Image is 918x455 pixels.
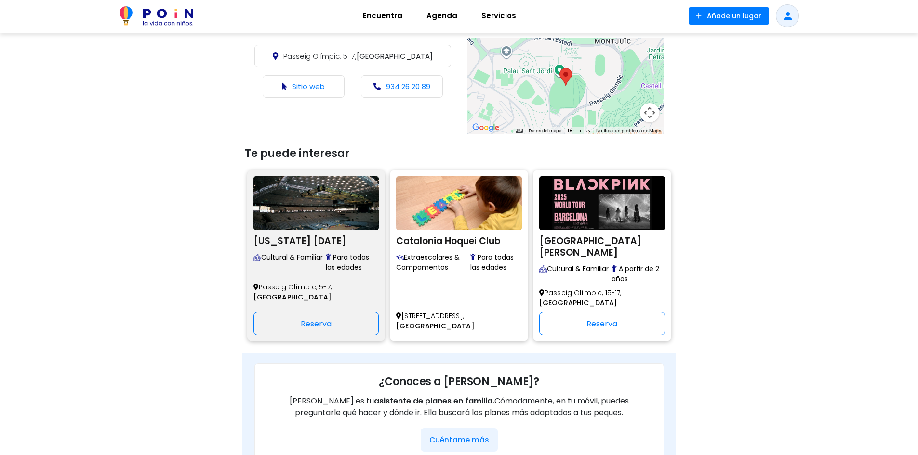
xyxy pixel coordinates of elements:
a: 934 26 20 89 [386,81,430,91]
span: Cultural & Familiar [253,252,326,273]
h2: [GEOGRAPHIC_DATA][PERSON_NAME] [539,233,665,259]
div: Reserva [539,312,665,335]
span: Para todas las edades [326,252,379,273]
h2: Catalonia Hoquei Club [396,233,522,247]
button: Añade un lugar [689,7,769,25]
span: Passeig Olímpic, 5-7, [283,51,357,61]
a: Agenda [414,4,469,27]
h3: ¿Conoces a [PERSON_NAME]? [267,376,652,388]
img: Encuentra centros educativos, academias y actividades extraescolares para niños de 0 a 10 años. F... [396,254,404,261]
p: [STREET_ADDRESS], [396,307,522,335]
span: [GEOGRAPHIC_DATA] [396,321,475,331]
span: Cultural & Familiar [539,264,612,284]
span: A partir de 2 años [612,264,665,284]
img: POiN [120,6,193,26]
div: Reserva [253,312,379,335]
button: Controles de visualización del mapa [640,103,659,122]
a: Catalonia Hoquei Club Catalonia Hoquei Club Encuentra centros educativos, academias y actividades... [396,176,522,335]
a: Notificar un problema de Maps [596,128,661,133]
a: Servicios [469,4,528,27]
span: asistente de planes en familia. [374,395,494,406]
a: Sitio web [292,81,325,91]
a: Abre esta zona en Google Maps (se abre en una nueva ventana) [470,121,502,134]
img: Google [470,121,502,134]
h2: [US_STATE] [DATE] [253,233,379,247]
img: Estadio Olímpico Lluís Companys [539,176,665,230]
h3: Te puede interesar [245,147,674,160]
span: Para todas las edades [470,252,522,273]
span: Agenda [422,8,462,24]
a: Palau Sant Jordi [US_STATE] [DATE] Descubre eventos y actividades familiares en centros culturale... [253,176,379,335]
img: Palau Sant Jordi [253,176,379,230]
span: [GEOGRAPHIC_DATA] [253,292,332,302]
button: Cuéntame más [421,428,498,452]
p: Passeig Olímpic, 5-7, [253,278,379,306]
span: Extraescolares & Campamentos [396,252,470,273]
p: Passeig Olímpic, 15-17, [539,284,665,312]
span: [GEOGRAPHIC_DATA] [539,298,618,308]
img: Catalonia Hoquei Club [396,176,522,230]
button: Datos del mapa [529,128,561,134]
a: Encuentra [351,4,414,27]
span: [GEOGRAPHIC_DATA] [283,51,433,61]
button: Combinaciones de teclas [516,128,522,134]
span: Encuentra [359,8,407,24]
img: Descubre eventos y actividades familiares en centros culturales y recintos feriales. Programación... [539,265,547,273]
a: Términos (se abre en una nueva pestaña) [567,127,590,134]
img: Descubre eventos y actividades familiares en centros culturales y recintos feriales. Programación... [253,254,261,261]
a: Estadio Olímpico Lluís Companys [GEOGRAPHIC_DATA][PERSON_NAME] Descubre eventos y actividades fam... [539,176,665,335]
p: [PERSON_NAME] es tu Cómodamente, en tu móvil, puedes preguntarle qué hacer y dónde ir. Ella busca... [267,395,652,418]
span: Servicios [477,8,520,24]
